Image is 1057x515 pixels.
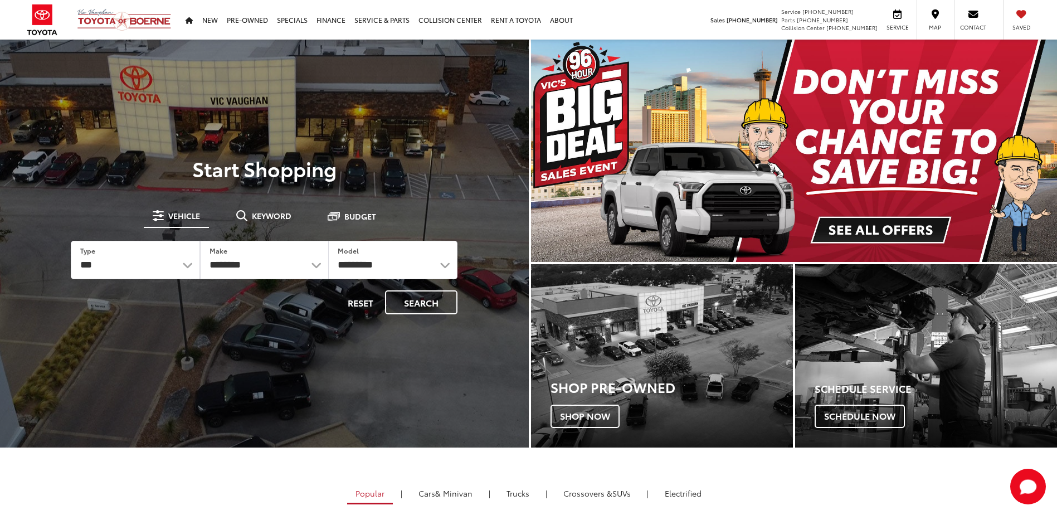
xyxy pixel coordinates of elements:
label: Make [210,246,227,255]
div: Toyota [795,264,1057,448]
span: Keyword [252,212,291,220]
h3: Shop Pre-Owned [551,380,793,394]
span: Service [781,7,801,16]
a: Electrified [656,484,710,503]
span: Vehicle [168,212,200,220]
li: | [486,488,493,499]
button: Reset [338,290,383,314]
span: & Minivan [435,488,473,499]
span: Shop Now [551,405,620,428]
span: Parts [781,16,795,24]
span: Budget [344,212,376,220]
p: Start Shopping [47,157,482,179]
span: [PHONE_NUMBER] [826,23,878,32]
svg: Start Chat [1010,469,1046,504]
span: [PHONE_NUMBER] [802,7,854,16]
span: Map [923,23,947,31]
button: Search [385,290,457,314]
li: | [398,488,405,499]
li: | [644,488,651,499]
span: [PHONE_NUMBER] [797,16,848,24]
a: SUVs [555,484,639,503]
h4: Schedule Service [815,383,1057,395]
a: Trucks [498,484,538,503]
span: Collision Center [781,23,825,32]
div: Toyota [531,264,793,448]
img: Vic Vaughan Toyota of Boerne [77,8,172,31]
span: [PHONE_NUMBER] [727,16,778,24]
span: Sales [710,16,725,24]
label: Model [338,246,359,255]
span: Service [885,23,910,31]
li: | [543,488,550,499]
span: Crossovers & [563,488,612,499]
a: Cars [410,484,481,503]
span: Schedule Now [815,405,905,428]
span: Contact [960,23,986,31]
label: Type [80,246,95,255]
button: Toggle Chat Window [1010,469,1046,504]
span: Saved [1009,23,1034,31]
a: Shop Pre-Owned Shop Now [531,264,793,448]
a: Schedule Service Schedule Now [795,264,1057,448]
a: Popular [347,484,393,504]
